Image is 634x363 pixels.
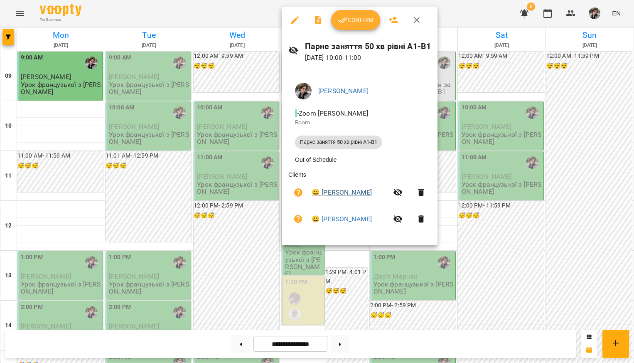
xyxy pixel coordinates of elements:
[305,53,431,63] p: [DATE] 10:00 - 11:00
[312,188,372,198] a: 😀 [PERSON_NAME]
[288,170,431,235] ul: Clients
[295,119,424,127] p: Room
[288,183,308,202] button: Unpaid. Bill the attendance?
[331,10,380,30] button: Confirm
[288,209,308,229] button: Unpaid. Bill the attendance?
[312,214,372,224] a: 😀 [PERSON_NAME]
[305,40,431,53] h6: Парне заняття 50 хв рівні А1-В1
[288,152,431,167] li: Out of Schedule
[295,138,382,146] span: Парне заняття 50 хв рівні А1-В1
[295,109,370,117] span: - Zoom [PERSON_NAME]
[338,15,374,25] span: Confirm
[295,83,312,99] img: 3324ceff06b5eb3c0dd68960b867f42f.jpeg
[318,87,369,95] a: [PERSON_NAME]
